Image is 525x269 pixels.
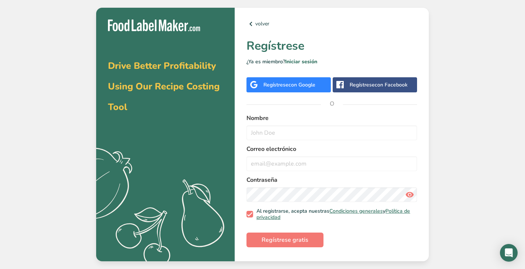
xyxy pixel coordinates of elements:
[246,58,417,66] p: ¿Ya es miembro?
[285,58,317,65] a: Iniciar sesión
[375,81,407,88] span: con Facebook
[262,236,308,244] span: Regístrese gratis
[246,125,417,140] input: John Doe
[246,20,417,28] a: volver
[246,156,417,171] input: email@example.com
[246,145,417,153] label: Correo electrónico
[263,81,315,89] div: Regístrese
[246,233,323,247] button: Regístrese gratis
[246,37,417,55] h1: Regístrese
[246,114,417,123] label: Nombre
[500,244,518,262] div: Open Intercom Messenger
[253,208,414,221] span: Al registrarse, acepta nuestras y
[329,208,383,215] a: Condiciones generales
[321,93,343,115] span: O
[246,176,417,184] label: Contraseña
[350,81,407,89] div: Regístrese
[288,81,315,88] span: con Google
[108,60,220,113] span: Drive Better Profitability Using Our Recipe Costing Tool
[108,20,200,32] img: Food Label Maker
[256,208,410,221] a: Política de privacidad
